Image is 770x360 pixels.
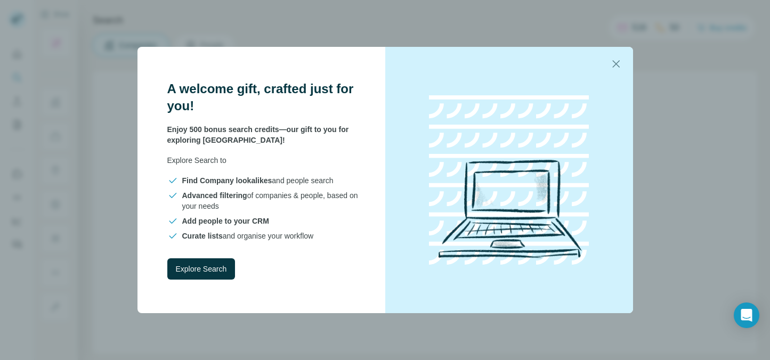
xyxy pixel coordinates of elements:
span: Find Company lookalikes [182,176,272,185]
img: laptop [413,84,605,276]
span: Add people to your CRM [182,217,269,225]
span: of companies & people, based on your needs [182,190,360,211]
h3: A welcome gift, crafted just for you! [167,80,360,114]
span: Curate lists [182,232,223,240]
p: Explore Search to [167,155,360,166]
span: Explore Search [176,264,227,274]
p: Enjoy 500 bonus search credits—our gift to you for exploring [GEOGRAPHIC_DATA]! [167,124,360,145]
span: Advanced filtering [182,191,247,200]
span: and organise your workflow [182,231,314,241]
div: Open Intercom Messenger [734,302,759,328]
span: and people search [182,175,334,186]
button: Explore Search [167,258,236,280]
